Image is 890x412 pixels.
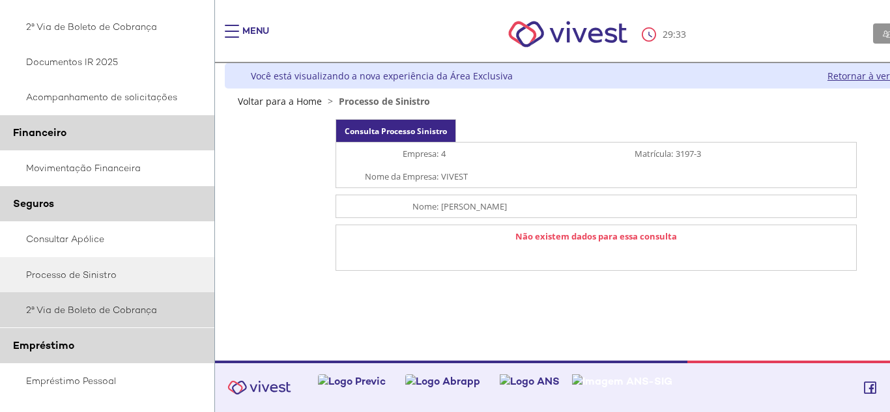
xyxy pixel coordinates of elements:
td: Nome: [336,195,440,218]
img: Vivest [220,373,298,402]
span: Empréstimo [13,338,74,352]
img: Vivest [494,7,642,62]
span: 33 [676,28,686,40]
div: Você está visualizando a nova experiência da Área Exclusiva [251,70,513,82]
span: Financeiro [13,126,66,139]
span: > [324,95,336,107]
td: Empresa: [336,143,440,165]
img: Logo ANS [500,374,560,388]
td: Matrícula: [570,143,674,165]
img: Logo Previc [318,374,386,388]
td: 3197-3 [674,143,857,165]
span: 29 [663,28,673,40]
span: Seguros [13,197,54,210]
td: Não existem dados para essa consulta [336,225,857,248]
td: 4 [440,143,570,165]
div: Menu [242,25,269,51]
img: Imagem ANS-SIG [572,374,672,388]
img: Logo Abrapp [405,374,480,388]
td: VIVEST [440,165,856,188]
td: [PERSON_NAME] [440,195,856,218]
footer: Vivest [215,361,890,412]
div: Consulta Processo Sinistro [336,119,456,142]
a: Voltar para a Home [238,95,322,107]
td: Nome da Empresa: [336,165,440,188]
span: Processo de Sinistro [339,95,430,107]
div: : [642,27,689,42]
